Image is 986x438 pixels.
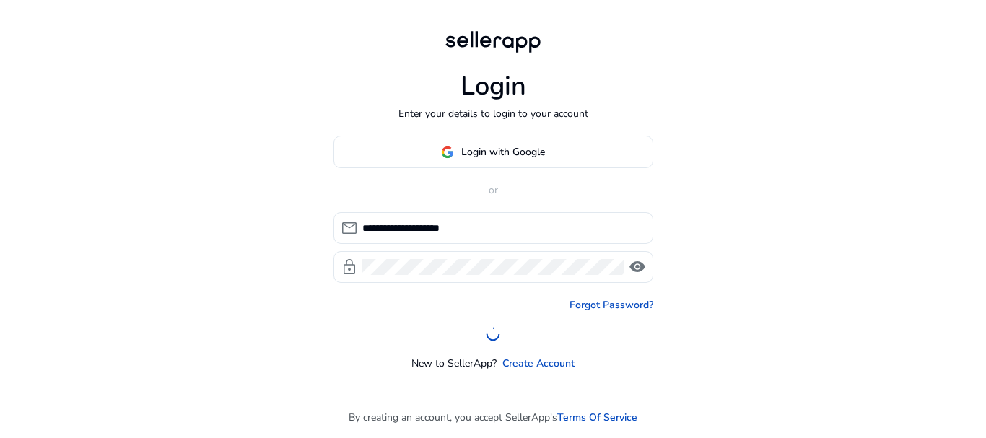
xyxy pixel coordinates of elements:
[411,356,497,371] p: New to SellerApp?
[341,258,358,276] span: lock
[441,146,454,159] img: google-logo.svg
[570,297,653,312] a: Forgot Password?
[398,106,588,121] p: Enter your details to login to your account
[502,356,575,371] a: Create Account
[629,258,646,276] span: visibility
[557,410,637,425] a: Terms Of Service
[333,136,653,168] button: Login with Google
[341,219,358,237] span: mail
[333,183,653,198] p: or
[461,144,545,159] span: Login with Google
[461,71,526,102] h1: Login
